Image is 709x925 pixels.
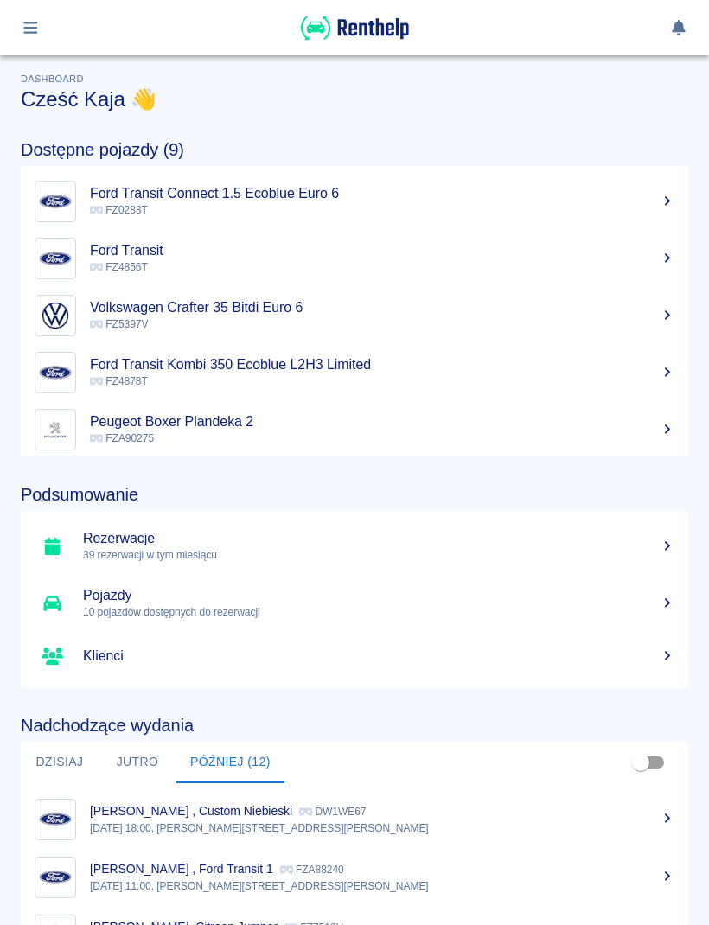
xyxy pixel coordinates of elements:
h5: Volkswagen Crafter 35 Bitdi Euro 6 [90,299,674,316]
h3: Cześć Kaja 👋 [21,87,688,112]
img: Image [39,242,72,275]
img: Image [39,299,72,332]
h4: Nadchodzące wydania [21,715,688,736]
a: Pojazdy10 pojazdów dostępnych do rezerwacji [21,575,688,632]
span: FZA90275 [90,432,154,444]
p: [PERSON_NAME] , Ford Transit 1 [90,862,273,876]
p: [DATE] 11:00, [PERSON_NAME][STREET_ADDRESS][PERSON_NAME] [90,878,674,894]
a: Rezerwacje39 rezerwacji w tym miesiącu [21,518,688,575]
p: [DATE] 18:00, [PERSON_NAME][STREET_ADDRESS][PERSON_NAME] [90,820,674,836]
span: FZ0283T [90,204,148,216]
p: DW1WE67 [299,806,366,818]
a: ImageFord Transit Kombi 350 Ecoblue L2H3 Limited FZ4878T [21,344,688,401]
a: ImageVolkswagen Crafter 35 Bitdi Euro 6 FZ5397V [21,287,688,344]
h5: Ford Transit [90,242,674,259]
img: Renthelp logo [301,14,409,42]
p: 39 rezerwacji w tym miesiącu [83,547,674,563]
p: 10 pojazdów dostępnych do rezerwacji [83,604,674,620]
img: Image [39,356,72,389]
p: FZA88240 [280,864,344,876]
span: FZ5397V [90,318,148,330]
a: Image[PERSON_NAME] , Custom Niebieski DW1WE67[DATE] 18:00, [PERSON_NAME][STREET_ADDRESS][PERSON_N... [21,790,688,848]
button: Jutro [99,742,176,783]
h4: Dostępne pojazdy (9) [21,139,688,160]
h5: Pojazdy [83,587,674,604]
h5: Ford Transit Connect 1.5 Ecoblue Euro 6 [90,185,674,202]
span: Dashboard [21,73,84,84]
h5: Rezerwacje [83,530,674,547]
h4: Podsumowanie [21,484,688,505]
h5: Klienci [83,647,674,665]
button: Później (12) [176,742,284,783]
span: FZ4878T [90,375,148,387]
img: Image [39,413,72,446]
a: Image[PERSON_NAME] , Ford Transit 1 FZA88240[DATE] 11:00, [PERSON_NAME][STREET_ADDRESS][PERSON_NAME] [21,848,688,906]
button: Dzisiaj [21,742,99,783]
p: [PERSON_NAME] , Custom Niebieski [90,804,292,818]
a: ImageFord Transit Connect 1.5 Ecoblue Euro 6 FZ0283T [21,173,688,230]
span: FZ4856T [90,261,148,273]
img: Image [39,185,72,218]
a: ImageFord Transit FZ4856T [21,230,688,287]
img: Image [39,803,72,836]
span: Pokaż przypisane tylko do mnie [624,746,657,779]
img: Image [39,861,72,894]
a: Renthelp logo [301,31,409,46]
h5: Peugeot Boxer Plandeka 2 [90,413,674,431]
a: ImagePeugeot Boxer Plandeka 2 FZA90275 [21,401,688,458]
a: Klienci [21,632,688,680]
h5: Ford Transit Kombi 350 Ecoblue L2H3 Limited [90,356,674,373]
